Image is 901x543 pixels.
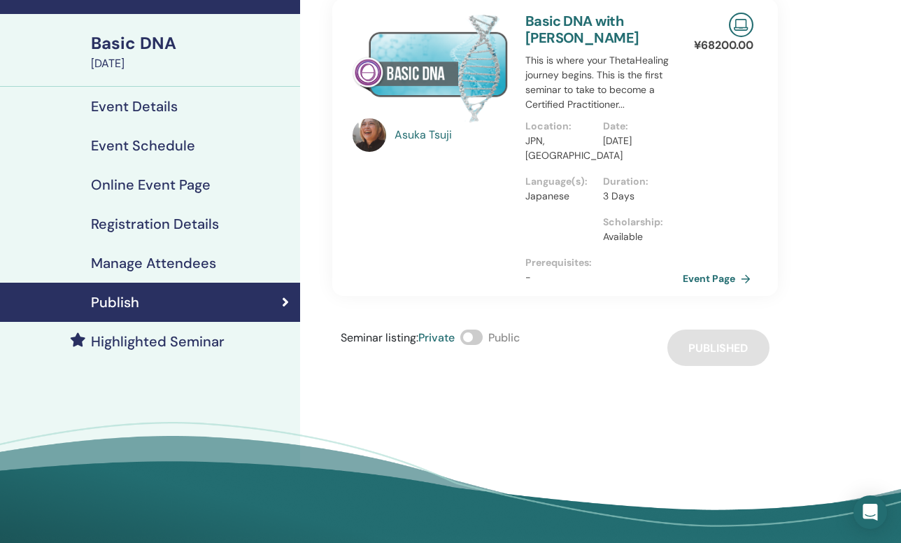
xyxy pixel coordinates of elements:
a: Basic DNA[DATE] [83,31,300,72]
a: Event Page [683,268,756,289]
p: Japanese [525,189,595,204]
div: Basic DNA [91,31,292,55]
p: JPN, [GEOGRAPHIC_DATA] [525,134,595,163]
h4: Highlighted Seminar [91,333,225,350]
p: [DATE] [603,134,672,148]
h4: Publish [91,294,139,311]
h4: Event Details [91,98,178,115]
div: [DATE] [91,55,292,72]
span: Seminar listing : [341,330,418,345]
p: This is where your ThetaHealing journey begins. This is the first seminar to take to become a Cer... [525,53,681,112]
p: Duration : [603,174,672,189]
a: Basic DNA with [PERSON_NAME] [525,12,639,47]
img: Basic DNA [353,13,508,122]
h4: Online Event Page [91,176,211,193]
img: default.jpg [353,118,386,152]
a: Asuka Tsuji [395,127,511,143]
img: Live Online Seminar [729,13,753,37]
p: Prerequisites : [525,255,681,270]
p: Scholarship : [603,215,672,230]
p: Language(s) : [525,174,595,189]
p: ¥ 68200.00 [694,37,753,54]
span: Public [488,330,520,345]
p: Available [603,230,672,244]
span: Private [418,330,455,345]
h4: Registration Details [91,216,219,232]
p: Location : [525,119,595,134]
h4: Event Schedule [91,137,195,154]
h4: Manage Attendees [91,255,216,271]
p: Date : [603,119,672,134]
div: Open Intercom Messenger [853,495,887,529]
p: 3 Days [603,189,672,204]
p: - [525,270,681,285]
